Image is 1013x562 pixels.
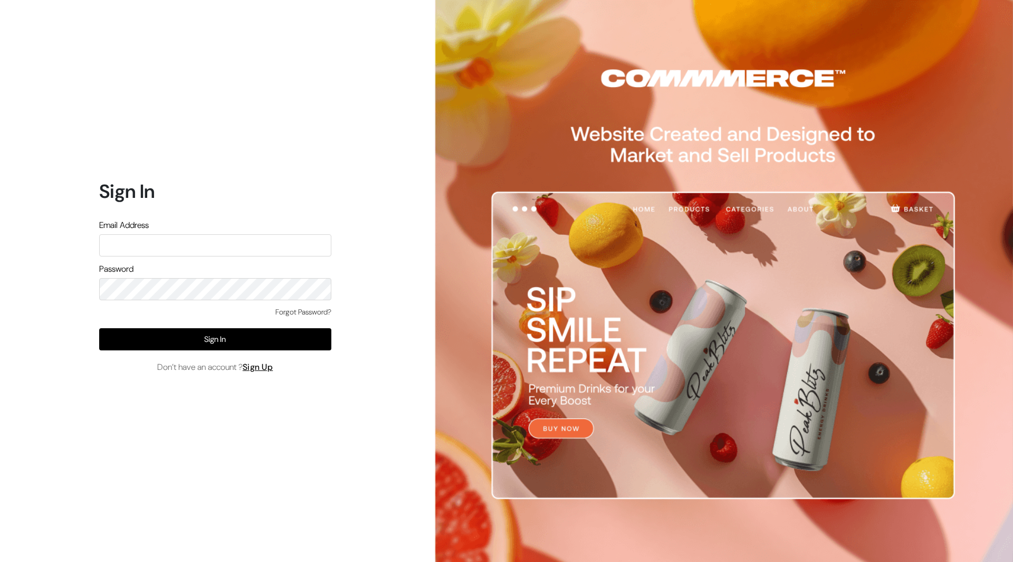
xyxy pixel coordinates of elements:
[99,219,149,232] label: Email Address
[99,328,331,350] button: Sign In
[99,180,331,203] h1: Sign In
[275,307,331,318] a: Forgot Password?
[157,361,273,374] span: Don’t have an account ?
[243,361,273,373] a: Sign Up
[99,263,133,275] label: Password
